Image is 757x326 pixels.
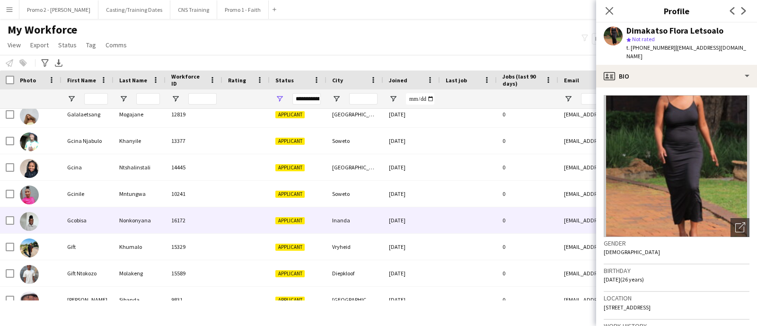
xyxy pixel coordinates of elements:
div: [DATE] [383,207,440,233]
div: [GEOGRAPHIC_DATA] [326,101,383,127]
button: Open Filter Menu [389,95,397,103]
div: [DATE] [383,181,440,207]
div: [EMAIL_ADDRESS][DOMAIN_NAME] [558,207,748,233]
h3: Location [604,294,749,302]
a: Status [54,39,80,51]
div: 0 [497,128,558,154]
span: [DATE] (26 years) [604,276,644,283]
a: View [4,39,25,51]
div: Diepkloof [326,260,383,286]
span: Applicant [275,111,305,118]
div: [DATE] [383,154,440,180]
span: Status [275,77,294,84]
div: Mntungwa [114,181,166,207]
a: Tag [82,39,100,51]
div: Soweto [326,128,383,154]
button: Casting/Training Dates [98,0,170,19]
div: 13377 [166,128,222,154]
div: [DATE] [383,101,440,127]
button: Open Filter Menu [332,95,341,103]
div: [PERSON_NAME] [62,287,114,313]
div: Galalaetsang [62,101,114,127]
div: 0 [497,207,558,233]
h3: Gender [604,239,749,247]
div: Gcinile [62,181,114,207]
span: Applicant [275,297,305,304]
img: Galalaetsang Mogajane [20,106,39,125]
img: Gcobisa Nonkonyana [20,212,39,231]
div: Gcobisa [62,207,114,233]
div: Open photos pop-in [731,218,749,237]
span: Status [58,41,77,49]
span: Tag [86,41,96,49]
div: [DATE] [383,287,440,313]
span: My Workforce [8,23,77,37]
button: Open Filter Menu [119,95,128,103]
div: Gift Ntokozo [62,260,114,286]
span: Applicant [275,217,305,224]
img: Gift Ntokozo Molakeng [20,265,39,284]
button: Everyone11,285 [592,33,642,44]
div: [EMAIL_ADDRESS][DOMAIN_NAME] [558,287,748,313]
img: Gcina Njabulo Khanyile [20,132,39,151]
div: 10241 [166,181,222,207]
div: 0 [497,287,558,313]
h3: Profile [596,5,757,17]
span: Last Name [119,77,147,84]
div: Gcina Njabulo [62,128,114,154]
div: [EMAIL_ADDRESS][DOMAIN_NAME] [558,234,748,260]
span: | [EMAIL_ADDRESS][DOMAIN_NAME] [626,44,746,60]
div: 15329 [166,234,222,260]
div: Sibanda [114,287,166,313]
span: Applicant [275,164,305,171]
input: First Name Filter Input [84,93,108,105]
app-action-btn: Advanced filters [39,57,51,69]
div: [EMAIL_ADDRESS][DOMAIN_NAME] [558,260,748,286]
div: [DATE] [383,234,440,260]
div: 0 [497,234,558,260]
span: Applicant [275,138,305,145]
button: Promo 1 - Faith [217,0,269,19]
button: Open Filter Menu [275,95,284,103]
div: [GEOGRAPHIC_DATA] [326,154,383,180]
button: Open Filter Menu [564,95,572,103]
div: 15589 [166,260,222,286]
button: Promo 2 - [PERSON_NAME] [19,0,98,19]
span: Workforce ID [171,73,205,87]
span: Joined [389,77,407,84]
div: 0 [497,260,558,286]
div: Gift [62,234,114,260]
div: [EMAIL_ADDRESS][DOMAIN_NAME] [558,154,748,180]
div: [EMAIL_ADDRESS][DOMAIN_NAME] [558,181,748,207]
div: Nonkonyana [114,207,166,233]
div: Vryheid [326,234,383,260]
button: CNS Training [170,0,217,19]
div: 0 [497,181,558,207]
input: Joined Filter Input [406,93,434,105]
div: 0 [497,101,558,127]
div: 0 [497,154,558,180]
div: 16172 [166,207,222,233]
div: Khumalo [114,234,166,260]
div: [EMAIL_ADDRESS][DOMAIN_NAME] [558,128,748,154]
input: Workforce ID Filter Input [188,93,217,105]
button: Open Filter Menu [67,95,76,103]
img: Gcina Ntshalinstali [20,159,39,178]
span: Comms [106,41,127,49]
img: Gcinile Mntungwa [20,185,39,204]
h3: Birthday [604,266,749,275]
span: [STREET_ADDRESS] [604,304,651,311]
div: [DATE] [383,128,440,154]
div: Soweto [326,181,383,207]
div: Inanda [326,207,383,233]
div: [DATE] [383,260,440,286]
span: View [8,41,21,49]
div: Dimakatso Flora Letsoalo [626,26,723,35]
img: Gladys Gugulethu Sibanda [20,291,39,310]
span: Not rated [632,35,655,43]
button: Open Filter Menu [171,95,180,103]
div: Bio [596,65,757,88]
span: Applicant [275,244,305,251]
span: t. [PHONE_NUMBER] [626,44,676,51]
div: Gcina [62,154,114,180]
